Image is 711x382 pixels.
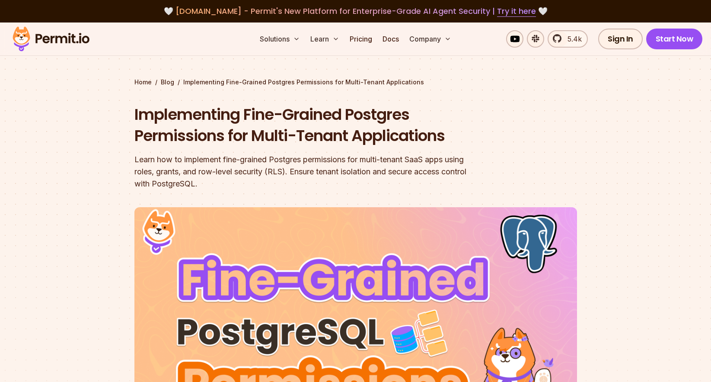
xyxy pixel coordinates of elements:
button: Learn [307,30,343,48]
a: Pricing [346,30,376,48]
div: Learn how to implement fine-grained Postgres permissions for multi-tenant SaaS apps using roles, ... [134,154,466,190]
a: Start Now [646,29,703,49]
a: Try it here [497,6,536,17]
a: Home [134,78,152,87]
a: 5.4k [548,30,588,48]
span: 5.4k [562,34,582,44]
div: / / [134,78,577,87]
div: 🤍 🤍 [21,5,690,17]
button: Company [406,30,455,48]
a: Docs [379,30,402,48]
span: [DOMAIN_NAME] - Permit's New Platform for Enterprise-Grade AI Agent Security | [175,6,536,16]
a: Sign In [598,29,643,49]
h1: Implementing Fine-Grained Postgres Permissions for Multi-Tenant Applications [134,104,466,147]
img: Permit logo [9,24,93,54]
a: Blog [161,78,174,87]
button: Solutions [256,30,303,48]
